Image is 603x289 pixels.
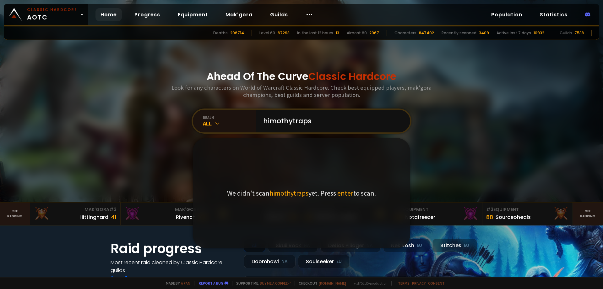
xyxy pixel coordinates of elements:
div: 3409 [479,30,489,36]
div: 7538 [574,30,584,36]
div: Deaths [213,30,228,36]
a: #2Equipment88Notafreezer [392,203,482,225]
a: Classic HardcoreAOTC [4,4,88,25]
a: Mak'Gora#2Rivench100 [121,203,211,225]
small: Classic Hardcore [27,7,77,13]
span: AOTC [27,7,77,22]
div: Notafreezer [405,213,435,221]
div: Sourceoheals [496,213,531,221]
a: Population [486,8,527,21]
span: v. d752d5 - production [350,281,388,286]
a: Statistics [535,8,573,21]
a: Home [95,8,122,21]
div: Almost 60 [347,30,367,36]
a: [DOMAIN_NAME] [319,281,346,286]
div: 13 [336,30,339,36]
small: EU [464,242,469,249]
div: In the last 12 hours [297,30,333,36]
div: Nek'Rosh [383,239,430,252]
div: 41 [111,213,117,221]
small: EU [417,242,422,249]
div: Level 60 [259,30,275,36]
h1: Raid progress [111,239,236,258]
a: #3Equipment88Sourceoheals [482,203,573,225]
div: 88 [486,213,493,221]
span: Made by [162,281,190,286]
div: Stitches [432,239,477,252]
a: Consent [428,281,445,286]
a: Terms [398,281,410,286]
div: Doomhowl [244,255,296,268]
a: Privacy [412,281,426,286]
a: Buy me a coffee [260,281,291,286]
small: NA [281,258,288,265]
div: Guilds [560,30,572,36]
a: Report a bug [199,281,223,286]
div: 847402 [419,30,434,36]
span: Checkout [295,281,346,286]
div: All [203,120,256,127]
a: Progress [129,8,165,21]
span: # 3 [486,206,493,213]
a: Guilds [265,8,293,21]
a: Mak'gora [220,8,258,21]
span: himothytraps [269,189,308,197]
div: Active last 7 days [497,30,531,36]
div: 2067 [369,30,379,36]
div: Mak'Gora [34,206,117,213]
a: Seeranking [573,203,603,225]
div: Mak'Gora [124,206,207,213]
div: Equipment [486,206,569,213]
a: Equipment [173,8,213,21]
input: Search a character... [259,110,403,132]
div: Equipment [396,206,478,213]
div: 67298 [278,30,290,36]
span: Classic Hardcore [308,69,396,83]
div: Soulseeker [298,255,350,268]
a: a fan [181,281,190,286]
h4: Most recent raid cleaned by Classic Hardcore guilds [111,258,236,274]
h1: Ahead Of The Curve [207,69,396,84]
a: See all progress [111,275,151,282]
h3: Look for any characters on World of Warcraft Classic Hardcore. Check best equipped players, mak'g... [169,84,434,98]
p: We didn't scan yet. Press to scan. [227,189,376,197]
div: Recently scanned [442,30,476,36]
small: EU [336,258,342,265]
span: # 3 [109,206,117,213]
span: Support me, [232,281,291,286]
div: 10932 [534,30,544,36]
div: realm [203,115,256,120]
div: 206714 [230,30,244,36]
a: Mak'Gora#3Hittinghard41 [30,203,121,225]
div: Characters [394,30,416,36]
div: Rivench [176,213,196,221]
span: enter [337,189,353,197]
div: Hittinghard [79,213,108,221]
